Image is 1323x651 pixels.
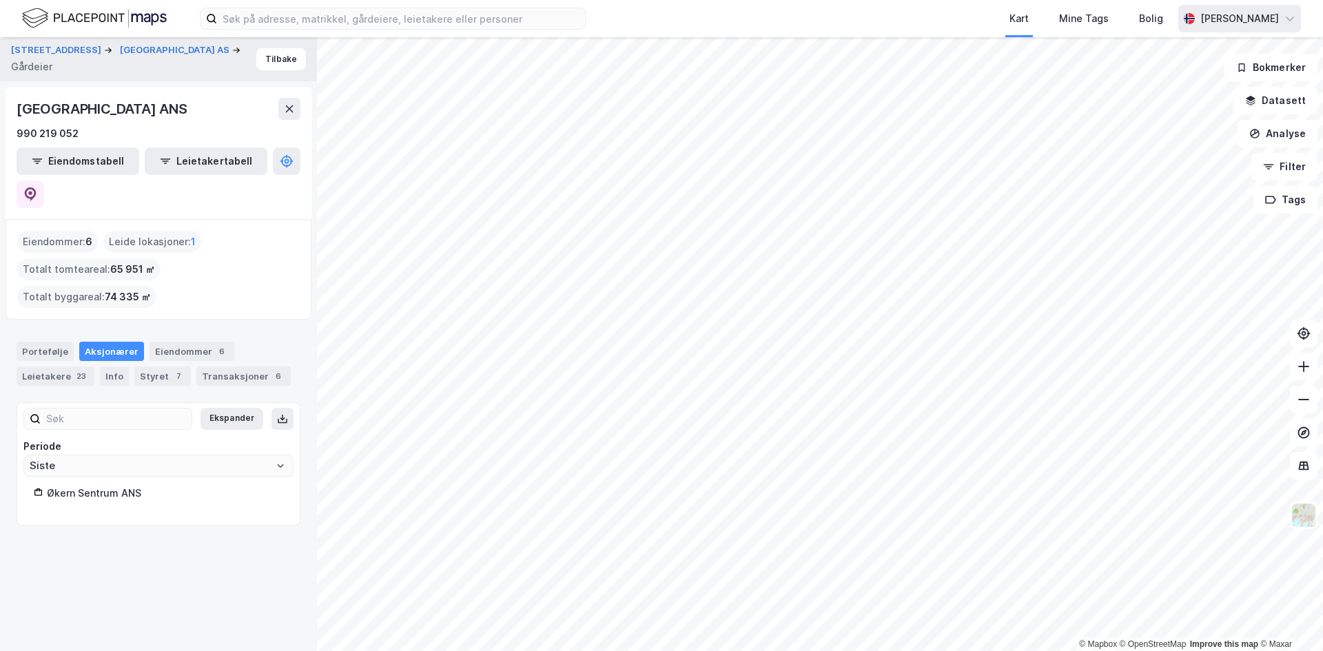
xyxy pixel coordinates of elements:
button: Ekspander [201,408,263,430]
input: ClearOpen [24,455,293,476]
div: Info [100,366,129,386]
div: 6 [271,369,285,383]
button: Filter [1251,153,1317,180]
button: Tags [1253,186,1317,214]
div: 990 219 052 [17,125,79,142]
div: Totalt tomteareal : [17,258,161,280]
img: logo.f888ab2527a4732fd821a326f86c7f29.svg [22,6,167,30]
button: Open [275,460,286,471]
span: 74 335 ㎡ [105,289,151,305]
div: Leide lokasjoner : [103,231,201,253]
div: [GEOGRAPHIC_DATA] ANS [17,98,190,120]
div: 6 [215,344,229,358]
div: Kontrollprogram for chat [1254,585,1323,651]
div: Periode [23,438,294,455]
div: Totalt byggareal : [17,286,156,308]
button: Leietakertabell [145,147,267,175]
div: Bolig [1139,10,1163,27]
button: Eiendomstabell [17,147,139,175]
div: Portefølje [17,342,74,361]
div: [PERSON_NAME] [1200,10,1279,27]
div: Mine Tags [1059,10,1109,27]
button: Analyse [1238,120,1317,147]
div: Gårdeier [11,59,52,75]
div: 23 [74,369,89,383]
div: Leietakere [17,366,94,386]
div: Transaksjoner [196,366,291,386]
div: Økern Sentrum ANS [47,485,283,502]
img: Z [1291,502,1317,528]
input: Søk på adresse, matrikkel, gårdeiere, leietakere eller personer [217,8,585,29]
div: Aksjonærer [79,342,144,361]
button: Bokmerker [1224,54,1317,81]
a: Mapbox [1079,639,1117,649]
span: 65 951 ㎡ [110,261,155,278]
div: Kart [1009,10,1029,27]
span: 6 [85,234,92,250]
div: Styret [134,366,191,386]
button: Datasett [1233,87,1317,114]
a: OpenStreetMap [1120,639,1187,649]
a: Improve this map [1190,639,1258,649]
button: [STREET_ADDRESS] [11,43,104,57]
input: Søk [41,409,192,429]
button: [GEOGRAPHIC_DATA] AS [120,43,232,57]
div: 7 [172,369,185,383]
div: Eiendommer : [17,231,98,253]
span: 1 [191,234,196,250]
button: Tilbake [256,48,306,70]
iframe: Chat Widget [1254,585,1323,651]
div: Eiendommer [150,342,234,361]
